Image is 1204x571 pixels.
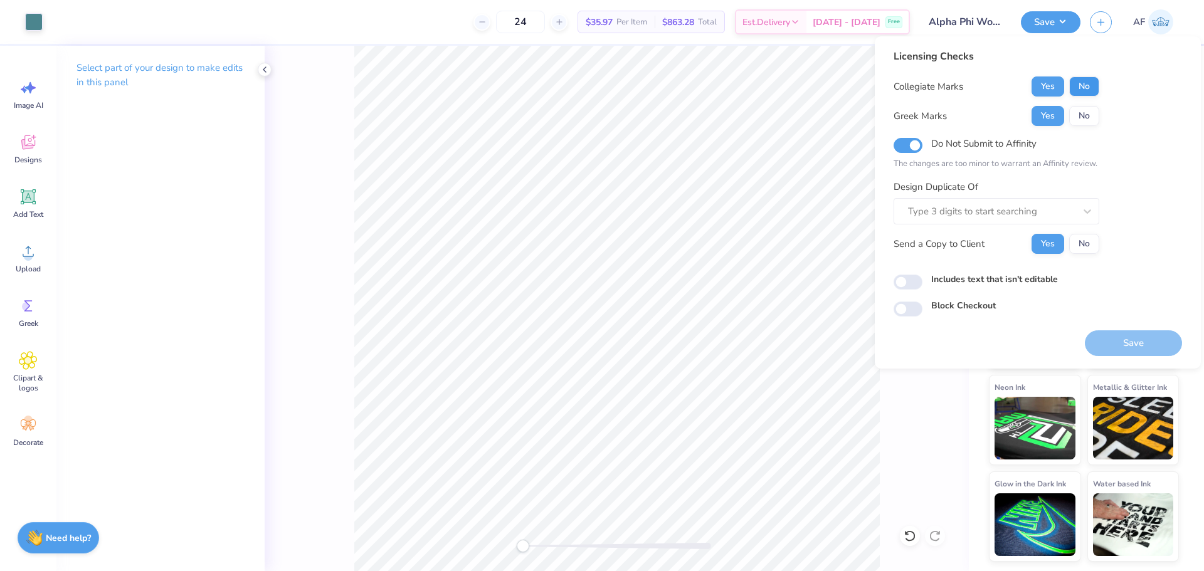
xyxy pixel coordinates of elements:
[16,264,41,274] span: Upload
[1069,234,1099,254] button: No
[46,532,91,544] strong: Need help?
[586,16,613,29] span: $35.97
[894,109,947,123] div: Greek Marks
[1093,477,1151,490] span: Water based Ink
[698,16,717,29] span: Total
[662,16,694,29] span: $863.28
[616,16,647,29] span: Per Item
[1021,11,1080,33] button: Save
[13,437,43,448] span: Decorate
[931,135,1037,152] label: Do Not Submit to Affinity
[19,318,38,328] span: Greek
[995,397,1075,459] img: Neon Ink
[1069,106,1099,126] button: No
[1032,234,1064,254] button: Yes
[14,100,43,110] span: Image AI
[995,477,1066,490] span: Glow in the Dark Ink
[931,299,996,312] label: Block Checkout
[894,49,1099,64] div: Licensing Checks
[1093,380,1167,394] span: Metallic & Glitter Ink
[1127,9,1179,34] a: AF
[1032,106,1064,126] button: Yes
[995,493,1075,556] img: Glow in the Dark Ink
[919,9,1011,34] input: Untitled Design
[517,540,529,552] div: Accessibility label
[888,18,900,26] span: Free
[894,158,1099,170] p: The changes are too minor to warrant an Affinity review.
[813,16,880,29] span: [DATE] - [DATE]
[1032,76,1064,97] button: Yes
[496,11,545,33] input: – –
[1148,9,1173,34] img: Ana Francesca Bustamante
[742,16,790,29] span: Est. Delivery
[14,155,42,165] span: Designs
[1133,15,1145,29] span: AF
[1093,493,1174,556] img: Water based Ink
[931,273,1058,286] label: Includes text that isn't editable
[8,373,49,393] span: Clipart & logos
[1093,397,1174,459] img: Metallic & Glitter Ink
[77,61,245,90] p: Select part of your design to make edits in this panel
[1069,76,1099,97] button: No
[995,380,1025,394] span: Neon Ink
[894,80,963,94] div: Collegiate Marks
[894,180,978,194] label: Design Duplicate Of
[894,237,985,251] div: Send a Copy to Client
[13,209,43,219] span: Add Text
